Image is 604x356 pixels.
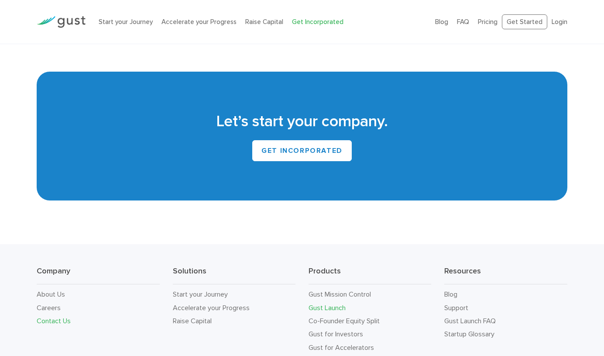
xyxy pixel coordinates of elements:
[292,18,343,26] a: Get Incorporated
[444,266,567,284] h3: Resources
[99,18,153,26] a: Start your Journey
[173,266,295,284] h3: Solutions
[444,290,457,298] a: Blog
[309,266,431,284] h3: Products
[37,16,86,28] img: Gust Logo
[435,18,448,26] a: Blog
[309,290,371,298] a: Gust Mission Control
[173,304,250,312] a: Accelerate your Progress
[252,140,352,161] a: Get INCORPORATED
[161,18,237,26] a: Accelerate your Progress
[478,18,498,26] a: Pricing
[173,290,228,298] a: Start your Journey
[37,290,65,298] a: About Us
[309,330,363,338] a: Gust for Investors
[309,317,380,325] a: Co-Founder Equity Split
[444,304,468,312] a: Support
[37,304,61,312] a: Careers
[309,304,346,312] a: Gust Launch
[457,18,469,26] a: FAQ
[309,343,374,352] a: Gust for Accelerators
[502,14,547,30] a: Get Started
[552,18,567,26] a: Login
[444,317,496,325] a: Gust Launch FAQ
[37,317,71,325] a: Contact Us
[245,18,283,26] a: Raise Capital
[50,111,554,132] h2: Let’s start your company.
[173,317,212,325] a: Raise Capital
[37,266,159,284] h3: Company
[444,330,494,338] a: Startup Glossary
